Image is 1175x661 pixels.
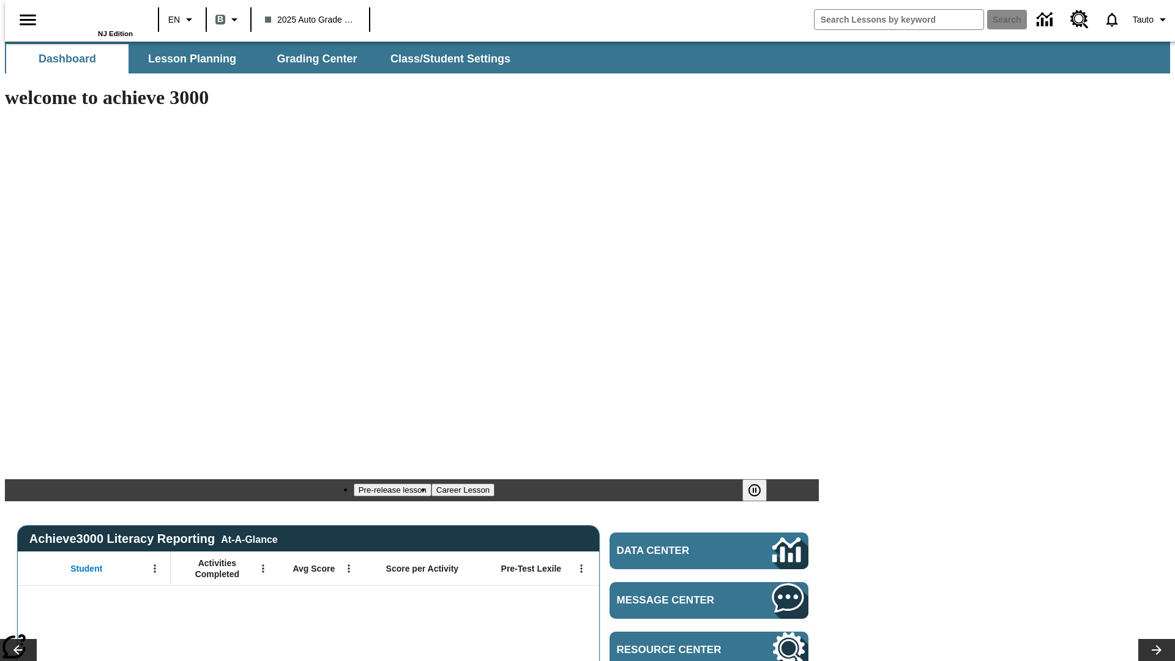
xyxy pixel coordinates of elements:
[211,9,247,31] button: Boost Class color is gray green. Change class color
[617,545,731,557] span: Data Center
[29,532,278,546] span: Achieve3000 Literacy Reporting
[168,13,180,26] span: EN
[1133,13,1154,26] span: Tauto
[815,10,983,29] input: search field
[1128,9,1175,31] button: Profile/Settings
[501,563,562,574] span: Pre-Test Lexile
[5,44,521,73] div: SubNavbar
[5,86,819,109] h1: welcome to achieve 3000
[386,563,459,574] span: Score per Activity
[1096,4,1128,35] a: Notifications
[39,52,96,66] span: Dashboard
[390,52,510,66] span: Class/Student Settings
[610,532,808,569] a: Data Center
[1029,3,1063,37] a: Data Center
[610,582,808,619] a: Message Center
[277,52,357,66] span: Grading Center
[177,558,258,580] span: Activities Completed
[10,2,46,38] button: Open side menu
[1138,639,1175,661] button: Lesson carousel, Next
[293,563,335,574] span: Avg Score
[340,559,358,578] button: Open Menu
[98,30,133,37] span: NJ Edition
[163,9,202,31] button: Language: EN, Select a language
[53,4,133,37] div: Home
[431,484,494,496] button: Slide 2 Career Lesson
[617,644,736,656] span: Resource Center
[70,563,102,574] span: Student
[254,559,272,578] button: Open Menu
[221,532,277,545] div: At-A-Glance
[381,44,520,73] button: Class/Student Settings
[742,479,779,501] div: Pause
[265,13,356,26] span: 2025 Auto Grade 1 B
[6,44,129,73] button: Dashboard
[217,12,223,27] span: B
[131,44,253,73] button: Lesson Planning
[256,44,378,73] button: Grading Center
[354,484,431,496] button: Slide 1 Pre-release lesson
[617,594,736,607] span: Message Center
[5,42,1170,73] div: SubNavbar
[1063,3,1096,36] a: Resource Center, Will open in new tab
[53,6,133,30] a: Home
[148,52,236,66] span: Lesson Planning
[146,559,164,578] button: Open Menu
[572,559,591,578] button: Open Menu
[742,479,767,501] button: Pause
